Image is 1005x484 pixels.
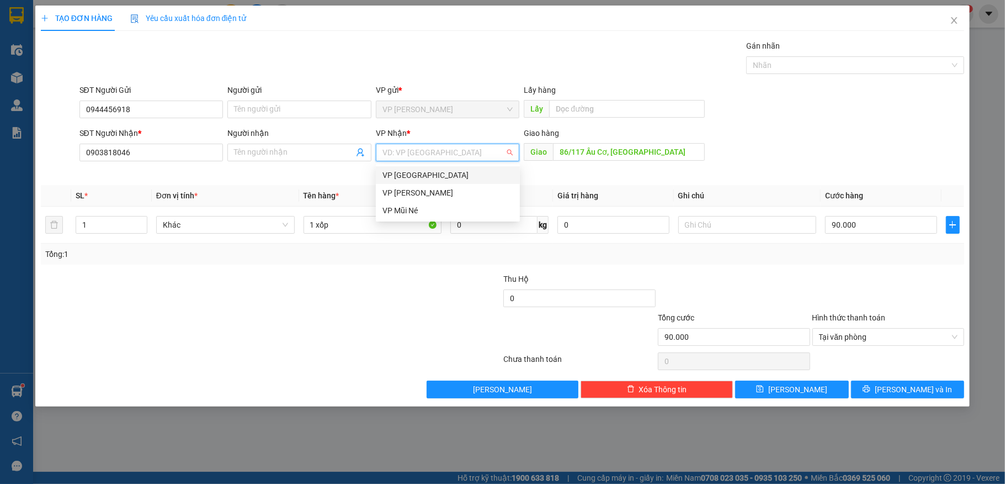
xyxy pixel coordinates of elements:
[946,220,960,229] span: plus
[825,191,863,200] span: Cước hàng
[376,162,520,175] div: Văn phòng không hợp lệ
[79,127,224,139] div: SĐT Người Nhận
[756,385,764,394] span: save
[382,187,513,199] div: VP [PERSON_NAME]
[376,129,407,138] span: VP Nhận
[376,184,520,202] div: VP Phan Thiết
[227,127,371,139] div: Người nhận
[79,84,224,96] div: SĐT Người Gửi
[502,353,657,372] div: Chưa thanh toán
[376,166,520,184] div: VP Sài Gòn
[746,41,780,50] label: Gán nhãn
[45,216,63,234] button: delete
[658,313,694,322] span: Tổng cước
[678,216,817,234] input: Ghi Chú
[304,191,339,200] span: Tên hàng
[524,100,549,118] span: Lấy
[45,248,389,260] div: Tổng: 1
[950,16,959,25] span: close
[503,275,529,283] span: Thu Hộ
[557,216,669,234] input: 0
[524,129,559,138] span: Giao hàng
[163,217,288,233] span: Khác
[549,100,705,118] input: Dọc đường
[156,191,198,200] span: Đơn vị tính
[875,383,952,396] span: [PERSON_NAME] và In
[524,86,556,94] span: Lấy hàng
[939,6,970,36] button: Close
[382,101,513,118] span: VP Phan Thiết
[946,216,960,234] button: plus
[851,381,965,398] button: printer[PERSON_NAME] và In
[382,169,513,181] div: VP [GEOGRAPHIC_DATA]
[427,381,579,398] button: [PERSON_NAME]
[130,14,247,23] span: Yêu cầu xuất hóa đơn điện tử
[553,143,705,161] input: Dọc đường
[639,383,687,396] span: Xóa Thông tin
[627,385,635,394] span: delete
[735,381,849,398] button: save[PERSON_NAME]
[76,191,84,200] span: SL
[376,202,520,219] div: VP Mũi Né
[304,216,442,234] input: VD: Bàn, Ghế
[557,191,598,200] span: Giá trị hàng
[227,84,371,96] div: Người gửi
[538,216,549,234] span: kg
[812,313,886,322] label: Hình thức thanh toán
[863,385,870,394] span: printer
[524,143,553,161] span: Giao
[356,148,365,157] span: user-add
[768,383,827,396] span: [PERSON_NAME]
[376,84,520,96] div: VP gửi
[382,204,513,217] div: VP Mũi Né
[130,14,139,23] img: icon
[473,383,532,396] span: [PERSON_NAME]
[674,185,821,207] th: Ghi chú
[581,381,733,398] button: deleteXóa Thông tin
[41,14,49,22] span: plus
[819,329,958,345] span: Tại văn phòng
[41,14,113,23] span: TẠO ĐƠN HÀNG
